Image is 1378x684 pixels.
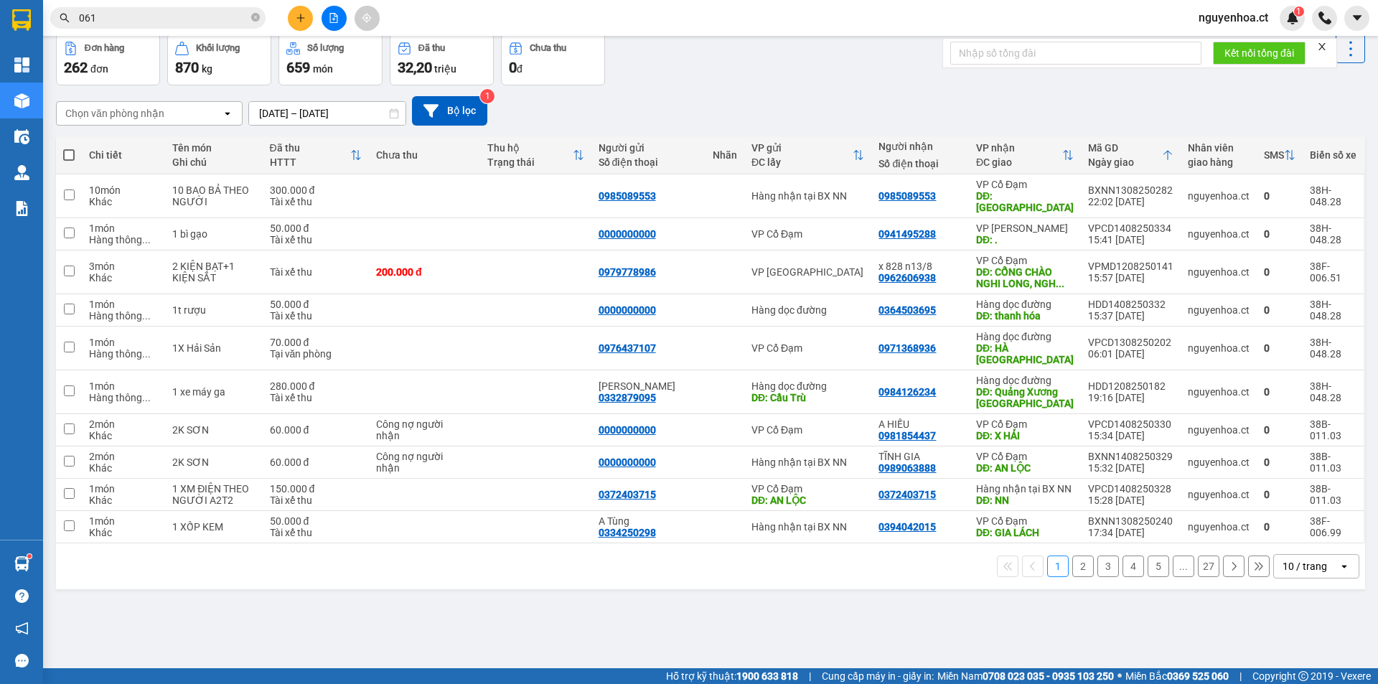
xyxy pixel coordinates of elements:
div: 22:02 [DATE] [1088,196,1173,207]
div: Hàng thông thường [89,348,158,360]
div: Tại văn phòng [270,348,362,360]
button: Bộ lọc [412,96,487,126]
div: 2K SƠN [172,456,255,468]
div: Trạng thái [487,156,573,168]
strong: 0708 023 035 - 0935 103 250 [983,670,1114,682]
div: 280.000 đ [270,380,362,392]
sup: 1 [1294,6,1304,17]
div: Hàng thông thường [89,392,158,403]
div: 38H-048.28 [1310,222,1356,245]
div: 0962606938 [878,272,936,284]
div: Biển số xe [1310,149,1356,161]
div: 0000000000 [599,424,656,436]
div: 1t rượu [172,304,255,316]
span: close-circle [251,13,260,22]
div: A HIẾU [878,418,961,430]
div: Người gửi [599,142,698,154]
div: 50.000 đ [270,299,362,310]
div: DĐ: Quảng Xương Thanh Hóa [976,386,1074,409]
button: Kết nối tổng đài [1213,42,1306,65]
span: message [15,654,29,667]
div: 06:01 [DATE] [1088,348,1173,360]
div: 0 [1264,190,1295,202]
div: BXNN1308250240 [1088,515,1173,527]
span: Cung cấp máy in - giấy in: [822,668,934,684]
div: Công nợ người nhận [376,418,448,441]
sup: 1 [480,89,495,103]
div: 70.000 đ [270,337,362,348]
div: 15:37 [DATE] [1088,310,1173,322]
div: Khác [89,495,158,506]
span: Kết nối tổng đài [1224,45,1294,61]
div: Tài xế thu [270,392,362,403]
div: VPCD1408250330 [1088,418,1173,430]
div: nguyenhoa.ct [1188,424,1250,436]
div: 0000000000 [599,304,656,316]
div: TĨNH GIA [878,451,961,462]
img: warehouse-icon [14,556,29,571]
div: Tài xế thu [270,234,362,245]
span: Hỗ trợ kỹ thuật: [666,668,798,684]
div: VP Cổ Đạm [751,424,865,436]
button: 5 [1148,556,1169,577]
span: aim [362,13,372,23]
span: món [313,63,333,75]
div: DĐ: . [976,234,1074,245]
div: Hàng nhận tại BX NN [751,190,865,202]
div: nguyenhoa.ct [1188,304,1250,316]
span: | [1239,668,1242,684]
div: 0971368936 [878,342,936,354]
div: 0981854437 [878,430,936,441]
div: nguyenhoa.ct [1188,386,1250,398]
div: 0372403715 [878,489,936,500]
div: Chọn văn phòng nhận [65,106,164,121]
div: 38H-048.28 [1310,337,1356,360]
div: DĐ: NN [976,495,1074,506]
div: Tên món [172,142,255,154]
div: 0 [1264,521,1295,533]
div: 1 xe máy ga [172,386,255,398]
div: 0941495288 [878,228,936,240]
button: 27 [1198,556,1219,577]
div: 2 KIỆN BẠT+1 KIỆN SẮT [172,261,255,284]
div: Đã thu [418,43,445,53]
div: Tài xế thu [270,266,362,278]
div: 15:57 [DATE] [1088,272,1173,284]
div: 15:34 [DATE] [1088,430,1173,441]
div: DĐ: X HẢI [976,430,1074,441]
div: 1 món [89,222,158,234]
button: ... [1173,556,1194,577]
span: kg [202,63,212,75]
span: Miền Nam [937,668,1114,684]
span: question-circle [15,589,29,603]
div: VP [PERSON_NAME] [976,222,1074,234]
div: 38F-006.99 [1310,515,1356,538]
div: VP nhận [976,142,1062,154]
div: 200.000 đ [376,266,473,278]
div: 0 [1264,342,1295,354]
div: Hàng dọc đường [976,299,1074,310]
div: C Phương [599,380,698,392]
div: Mã GD [1088,142,1162,154]
button: caret-down [1344,6,1369,31]
span: ... [142,234,151,245]
span: 32,20 [398,59,432,76]
div: 1X Hải Sản [172,342,255,354]
div: 0979778986 [599,266,656,278]
div: Hàng dọc đường [751,304,865,316]
div: Hàng dọc đường [976,375,1074,386]
img: warehouse-icon [14,93,29,108]
button: 2 [1072,556,1094,577]
div: Chưa thu [530,43,566,53]
div: 38F-006.51 [1310,261,1356,284]
div: VP Cổ Đạm [751,483,865,495]
div: Công nợ người nhận [376,451,448,474]
div: nguyenhoa.ct [1188,266,1250,278]
div: VP Cổ Đạm [976,515,1074,527]
div: Số điện thoại [878,158,961,169]
div: Hàng dọc đường [751,380,865,392]
div: 1 XM ĐIỆN THEO NGƯỜI A2T2 [172,483,255,506]
strong: 1900 633 818 [736,670,798,682]
button: plus [288,6,313,31]
div: 0364503695 [878,304,936,316]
